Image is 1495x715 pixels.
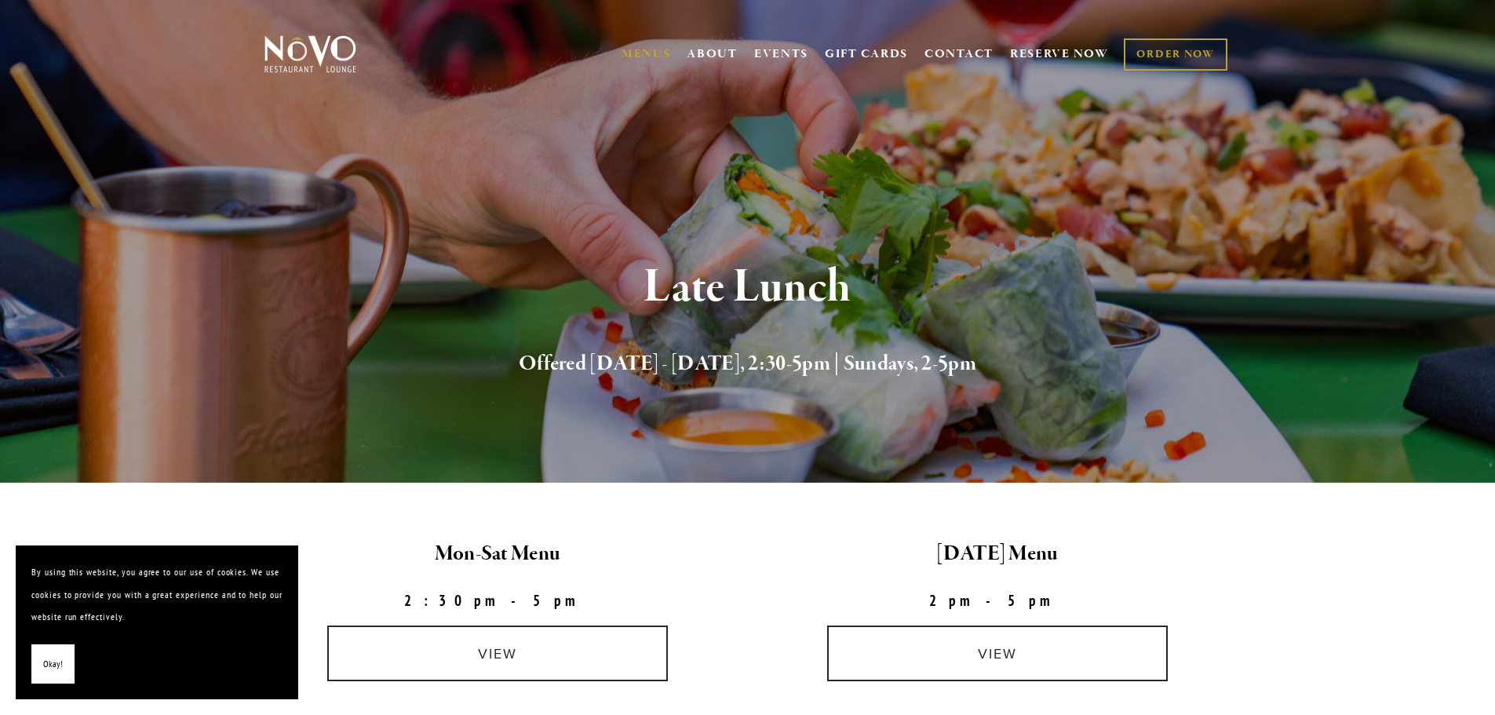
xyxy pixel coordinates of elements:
[290,262,1205,313] h1: Late Lunch
[924,39,994,69] a: CONTACT
[754,46,808,62] a: EVENTS
[1124,38,1227,71] a: ORDER NOW
[687,46,738,62] a: ABOUT
[290,348,1205,381] h2: Offered [DATE] - [DATE], 2:30-5pm | Sundays, 2-5pm
[761,538,1234,571] h2: [DATE] Menu
[404,591,591,610] strong: 2:30pm-5pm
[261,538,735,571] h2: Mon-Sat Menu
[1010,39,1109,69] a: RESERVE NOW
[929,591,1066,610] strong: 2pm-5pm
[43,653,63,676] span: Okay!
[261,35,359,74] img: Novo Restaurant &amp; Lounge
[622,46,671,62] a: MENUS
[827,626,1168,681] a: view
[327,626,668,681] a: view
[31,561,283,629] p: By using this website, you agree to our use of cookies. We use cookies to provide you with a grea...
[825,39,908,69] a: GIFT CARDS
[16,545,298,699] section: Cookie banner
[31,644,75,684] button: Okay!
